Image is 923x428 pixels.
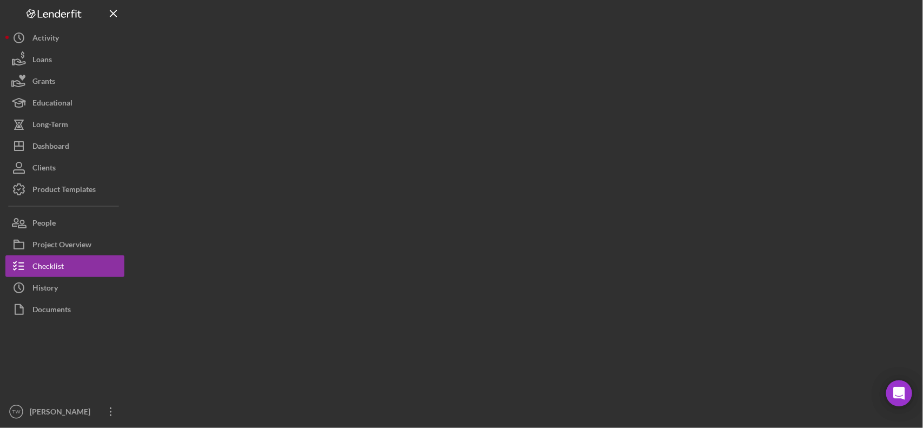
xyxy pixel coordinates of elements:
div: Documents [32,299,71,323]
div: [PERSON_NAME] [27,401,97,425]
button: Loans [5,49,124,70]
button: Grants [5,70,124,92]
div: Dashboard [32,135,69,160]
button: Product Templates [5,179,124,200]
button: Documents [5,299,124,320]
text: TW [12,409,21,415]
div: Project Overview [32,234,91,258]
div: Educational [32,92,72,116]
div: People [32,212,56,236]
button: Checklist [5,255,124,277]
div: Activity [32,27,59,51]
button: Dashboard [5,135,124,157]
button: Project Overview [5,234,124,255]
button: Educational [5,92,124,114]
div: Grants [32,70,55,95]
div: Open Intercom Messenger [886,380,912,406]
button: Long-Term [5,114,124,135]
button: History [5,277,124,299]
div: Product Templates [32,179,96,203]
div: Clients [32,157,56,181]
button: Clients [5,157,124,179]
button: Activity [5,27,124,49]
div: Checklist [32,255,64,280]
div: Loans [32,49,52,73]
div: History [32,277,58,301]
button: People [5,212,124,234]
button: TW[PERSON_NAME] [5,401,124,423]
div: Long-Term [32,114,68,138]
